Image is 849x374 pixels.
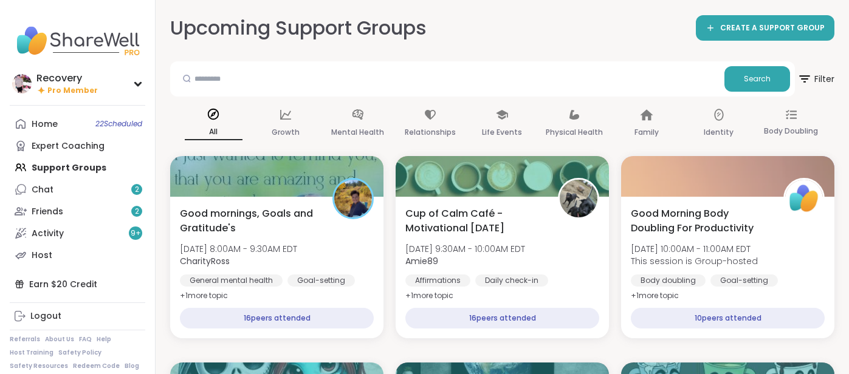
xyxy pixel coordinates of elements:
span: 2 [135,185,139,195]
a: FAQ [79,335,92,344]
a: Safety Resources [10,362,68,370]
a: About Us [45,335,74,344]
p: Growth [272,125,300,140]
div: Recovery [36,72,98,85]
div: 16 peers attended [405,308,599,328]
div: 10 peers attended [631,308,825,328]
a: Host Training [10,348,53,357]
div: Goal-setting [710,274,778,287]
span: Cup of Calm Café - Motivational [DATE] [405,206,545,236]
div: Expert Coaching [32,140,105,152]
p: Mental Health [331,125,384,140]
div: Chat [32,184,53,196]
img: CharityRoss [334,180,372,217]
a: Redeem Code [73,362,120,370]
a: Host [10,244,145,266]
div: General mental health [180,274,283,287]
img: ShareWell Nav Logo [10,19,145,62]
span: This session is Group-hosted [631,255,758,267]
span: Search [744,73,771,84]
span: [DATE] 10:00AM - 11:00AM EDT [631,243,758,255]
a: Chat2 [10,178,145,200]
div: Activity [32,228,64,240]
button: Search [724,66,790,92]
span: [DATE] 9:30AM - 10:00AM EDT [405,243,525,255]
img: Amie89 [560,180,597,217]
div: Friends [32,206,63,218]
span: 22 Scheduled [95,119,142,129]
b: CharityRoss [180,255,230,267]
button: Filter [797,61,834,97]
p: Physical Health [546,125,603,140]
h2: Upcoming Support Groups [170,15,427,42]
p: All [185,124,242,140]
div: Logout [30,310,61,322]
a: Home22Scheduled [10,113,145,135]
span: Filter [797,64,834,93]
a: Logout [10,305,145,327]
p: Identity [704,125,734,140]
p: Life Events [482,125,522,140]
a: Activity9+ [10,222,145,244]
p: Relationships [405,125,456,140]
a: Blog [125,362,139,370]
p: Family [634,125,659,140]
div: Earn $20 Credit [10,273,145,295]
div: Body doubling [631,274,706,287]
img: Recovery [12,74,32,93]
span: [DATE] 8:00AM - 9:30AM EDT [180,243,297,255]
span: Good mornings, Goals and Gratitude's [180,206,319,236]
div: Goal-setting [287,274,355,287]
a: Help [97,335,111,344]
a: Referrals [10,335,40,344]
a: Safety Policy [58,348,101,357]
span: Good Morning Body Doubling For Productivity [631,206,770,236]
div: 16 peers attended [180,308,374,328]
p: Body Doubling [764,124,818,138]
img: ShareWell [785,180,823,217]
b: Amie89 [405,255,438,267]
span: 2 [135,206,139,217]
a: CREATE A SUPPORT GROUP [696,15,834,41]
div: Affirmations [405,274,470,287]
div: Home [32,118,58,131]
div: Host [32,250,52,262]
span: 9 + [131,228,141,239]
span: CREATE A SUPPORT GROUP [720,23,825,33]
div: Daily check-in [475,274,548,287]
a: Expert Coaching [10,135,145,157]
a: Friends2 [10,200,145,222]
span: Pro Member [47,86,98,96]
